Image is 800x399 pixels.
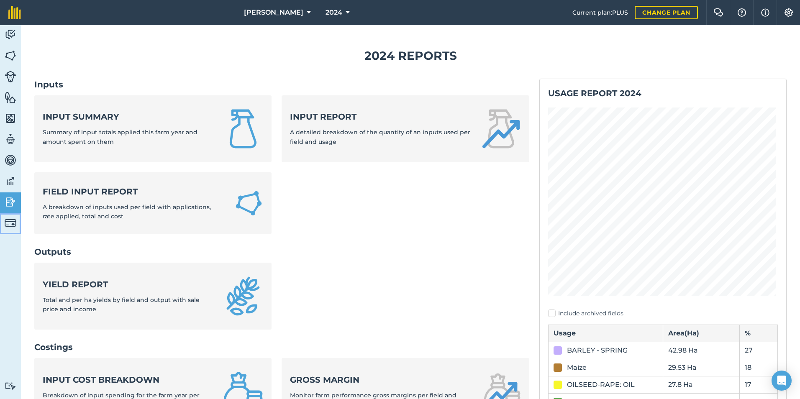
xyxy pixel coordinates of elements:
[5,49,16,62] img: svg+xml;base64,PHN2ZyB4bWxucz0iaHR0cDovL3d3dy53My5vcmcvMjAwMC9zdmciIHdpZHRoPSI1NiIgaGVpZ2h0PSI2MC...
[481,109,521,149] img: Input report
[739,376,777,393] td: 17
[34,172,272,235] a: Field Input ReportA breakdown of inputs used per field with applications, rate applied, total and...
[34,46,787,65] h1: 2024 Reports
[739,359,777,376] td: 18
[737,8,747,17] img: A question mark icon
[5,112,16,125] img: svg+xml;base64,PHN2ZyB4bWxucz0iaHR0cDovL3d3dy53My5vcmcvMjAwMC9zdmciIHdpZHRoPSI1NiIgaGVpZ2h0PSI2MC...
[663,359,739,376] td: 29.53 Ha
[290,374,470,386] strong: Gross margin
[5,382,16,390] img: svg+xml;base64,PD94bWwgdmVyc2lvbj0iMS4wIiBlbmNvZGluZz0idXRmLTgiPz4KPCEtLSBHZW5lcmF0b3I6IEFkb2JlIE...
[772,371,792,391] div: Open Intercom Messenger
[663,376,739,393] td: 27.8 Ha
[635,6,698,19] a: Change plan
[784,8,794,17] img: A cog icon
[5,71,16,82] img: svg+xml;base64,PD94bWwgdmVyc2lvbj0iMS4wIiBlbmNvZGluZz0idXRmLTgiPz4KPCEtLSBHZW5lcmF0b3I6IEFkb2JlIE...
[663,325,739,342] th: Area ( Ha )
[5,28,16,41] img: svg+xml;base64,PD94bWwgdmVyc2lvbj0iMS4wIiBlbmNvZGluZz0idXRmLTgiPz4KPCEtLSBHZW5lcmF0b3I6IEFkb2JlIE...
[43,279,213,290] strong: Yield report
[567,380,635,390] div: OILSEED-RAPE: OIL
[223,276,263,316] img: Yield report
[663,342,739,359] td: 42.98 Ha
[5,154,16,166] img: svg+xml;base64,PD94bWwgdmVyc2lvbj0iMS4wIiBlbmNvZGluZz0idXRmLTgiPz4KPCEtLSBHZW5lcmF0b3I6IEFkb2JlIE...
[739,325,777,342] th: %
[282,95,529,162] a: Input reportA detailed breakdown of the quantity of an inputs used per field and usage
[43,203,211,220] span: A breakdown of inputs used per field with applications, rate applied, total and cost
[43,296,200,313] span: Total and per ha yields by field and output with sale price and income
[5,217,16,229] img: svg+xml;base64,PD94bWwgdmVyc2lvbj0iMS4wIiBlbmNvZGluZz0idXRmLTgiPz4KPCEtLSBHZW5lcmF0b3I6IEFkb2JlIE...
[43,128,197,145] span: Summary of input totals applied this farm year and amount spent on them
[548,325,663,342] th: Usage
[244,8,303,18] span: [PERSON_NAME]
[326,8,342,18] span: 2024
[34,341,529,353] h2: Costings
[5,175,16,187] img: svg+xml;base64,PD94bWwgdmVyc2lvbj0iMS4wIiBlbmNvZGluZz0idXRmLTgiPz4KPCEtLSBHZW5lcmF0b3I6IEFkb2JlIE...
[34,79,529,90] h2: Inputs
[43,186,224,197] strong: Field Input Report
[290,128,470,145] span: A detailed breakdown of the quantity of an inputs used per field and usage
[43,374,213,386] strong: Input cost breakdown
[761,8,769,18] img: svg+xml;base64,PHN2ZyB4bWxucz0iaHR0cDovL3d3dy53My5vcmcvMjAwMC9zdmciIHdpZHRoPSIxNyIgaGVpZ2h0PSIxNy...
[43,111,213,123] strong: Input summary
[223,109,263,149] img: Input summary
[739,342,777,359] td: 27
[713,8,723,17] img: Two speech bubbles overlapping with the left bubble in the forefront
[567,363,587,373] div: Maize
[572,8,628,17] span: Current plan : PLUS
[548,87,778,99] h2: Usage report 2024
[5,91,16,104] img: svg+xml;base64,PHN2ZyB4bWxucz0iaHR0cDovL3d3dy53My5vcmcvMjAwMC9zdmciIHdpZHRoPSI1NiIgaGVpZ2h0PSI2MC...
[548,309,778,318] label: Include archived fields
[34,246,529,258] h2: Outputs
[34,95,272,162] a: Input summarySummary of input totals applied this farm year and amount spent on them
[5,196,16,208] img: svg+xml;base64,PD94bWwgdmVyc2lvbj0iMS4wIiBlbmNvZGluZz0idXRmLTgiPz4KPCEtLSBHZW5lcmF0b3I6IEFkb2JlIE...
[567,345,628,356] div: BARLEY - SPRING
[5,133,16,146] img: svg+xml;base64,PD94bWwgdmVyc2lvbj0iMS4wIiBlbmNvZGluZz0idXRmLTgiPz4KPCEtLSBHZW5lcmF0b3I6IEFkb2JlIE...
[34,263,272,330] a: Yield reportTotal and per ha yields by field and output with sale price and income
[8,6,21,19] img: fieldmargin Logo
[234,188,264,219] img: Field Input Report
[290,111,470,123] strong: Input report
